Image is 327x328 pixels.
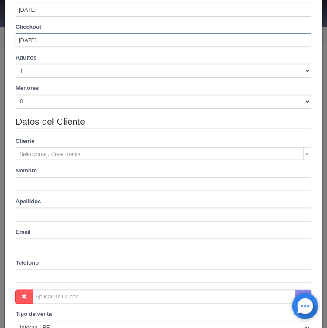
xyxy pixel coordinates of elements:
label: Adultos [16,54,36,62]
label: Cliente [9,137,41,146]
label: Teléfono [16,259,39,267]
label: Menores [16,84,39,93]
label: Apellidos [16,198,41,206]
label: Tipo de venta [16,311,52,319]
legend: Datos del Cliente [16,115,311,129]
input: Aplicar un Cupón [33,290,296,304]
label: Checkout [16,23,41,31]
label: Email [16,228,31,236]
input: DD-MM-AAAA [16,3,311,17]
span: Seleccionar / Crear cliente [20,148,300,161]
a: Seleccionar / Crear cliente [16,147,311,160]
input: DD-MM-AAAA [16,33,311,47]
label: Nombre [16,167,37,175]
